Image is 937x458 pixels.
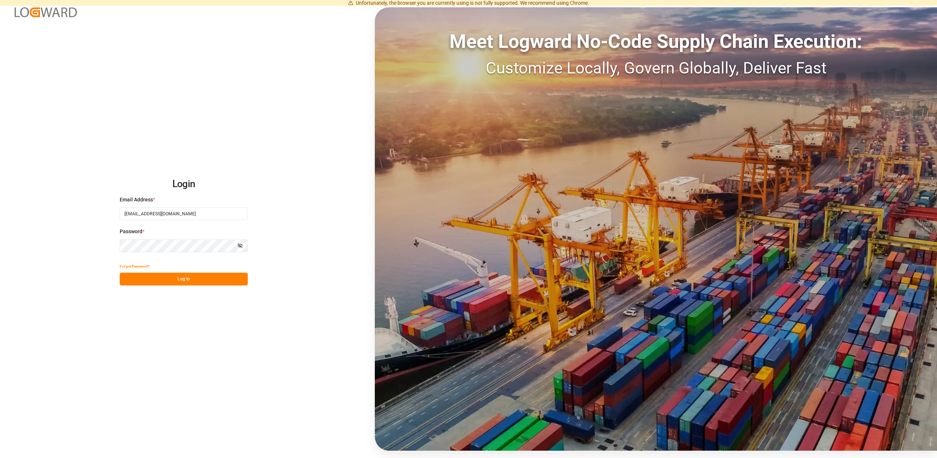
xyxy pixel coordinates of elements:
span: Email Address [120,196,153,204]
div: Customize Locally, Govern Globally, Deliver Fast [375,56,937,80]
button: Forgot Password? [120,260,150,273]
span: Password [120,228,142,235]
img: Logward_new_orange.png [15,7,77,17]
input: Enter your email [120,207,248,220]
div: Meet Logward No-Code Supply Chain Execution: [375,27,937,56]
h2: Login [120,173,248,196]
button: Log In [120,273,248,285]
